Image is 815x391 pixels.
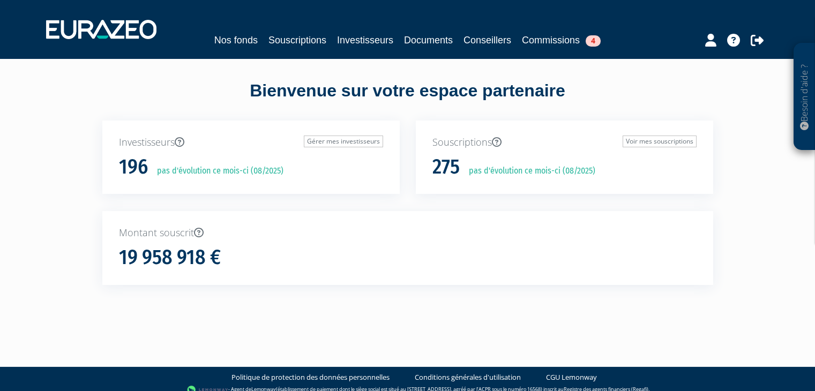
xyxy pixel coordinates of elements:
img: 1732889491-logotype_eurazeo_blanc_rvb.png [46,20,156,39]
a: Nos fonds [214,33,258,48]
p: pas d'évolution ce mois-ci (08/2025) [461,165,595,177]
a: CGU Lemonway [546,372,597,382]
div: Bienvenue sur votre espace partenaire [94,79,721,121]
a: Documents [404,33,453,48]
a: Politique de protection des données personnelles [231,372,390,382]
a: Gérer mes investisseurs [304,136,383,147]
a: Souscriptions [268,33,326,48]
h1: 19 958 918 € [119,246,221,269]
p: pas d'évolution ce mois-ci (08/2025) [149,165,283,177]
a: Commissions4 [522,33,601,48]
h1: 275 [432,156,460,178]
a: Conseillers [463,33,511,48]
a: Voir mes souscriptions [623,136,697,147]
p: Investisseurs [119,136,383,149]
p: Souscriptions [432,136,697,149]
a: Conditions générales d'utilisation [415,372,521,382]
h1: 196 [119,156,148,178]
p: Besoin d'aide ? [798,49,811,145]
a: Investisseurs [337,33,393,48]
p: Montant souscrit [119,226,697,240]
span: 4 [586,35,601,47]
